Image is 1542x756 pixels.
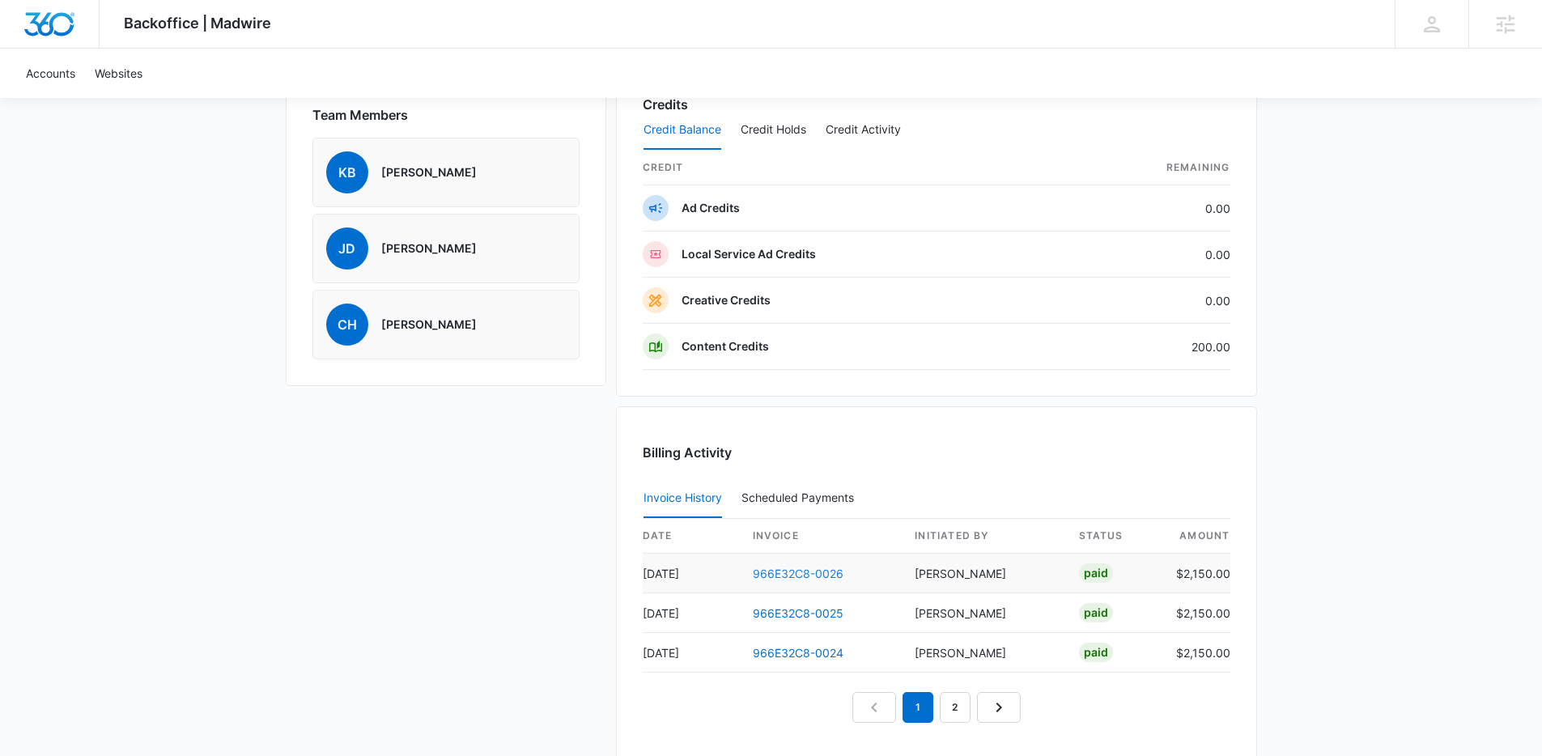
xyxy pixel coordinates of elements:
[643,554,740,593] td: [DATE]
[902,554,1065,593] td: [PERSON_NAME]
[940,692,971,723] a: Page 2
[326,151,368,193] span: KB
[643,443,1230,462] h3: Billing Activity
[1066,519,1163,554] th: status
[753,646,843,660] a: 966E32C8-0024
[16,49,85,98] a: Accounts
[644,479,722,518] button: Invoice History
[977,692,1021,723] a: Next Page
[852,692,1021,723] nav: Pagination
[902,633,1065,673] td: [PERSON_NAME]
[682,246,816,262] p: Local Service Ad Credits
[1059,185,1230,231] td: 0.00
[643,519,740,554] th: date
[1059,278,1230,324] td: 0.00
[753,606,843,620] a: 966E32C8-0025
[326,227,368,270] span: JD
[903,692,933,723] em: 1
[312,105,408,125] span: Team Members
[1163,593,1230,633] td: $2,150.00
[741,492,860,503] div: Scheduled Payments
[381,164,477,181] p: [PERSON_NAME]
[643,593,740,633] td: [DATE]
[1163,519,1230,554] th: amount
[643,633,740,673] td: [DATE]
[1079,563,1113,583] div: Paid
[1163,554,1230,593] td: $2,150.00
[902,519,1065,554] th: Initiated By
[124,15,271,32] span: Backoffice | Madwire
[740,519,903,554] th: invoice
[381,316,477,333] p: [PERSON_NAME]
[1163,633,1230,673] td: $2,150.00
[1079,643,1113,662] div: Paid
[643,95,688,114] h3: Credits
[1059,231,1230,278] td: 0.00
[326,304,368,346] span: CH
[85,49,152,98] a: Websites
[682,338,769,355] p: Content Credits
[682,292,771,308] p: Creative Credits
[826,111,901,150] button: Credit Activity
[1059,324,1230,370] td: 200.00
[682,200,740,216] p: Ad Credits
[1079,603,1113,622] div: Paid
[1059,151,1230,185] th: Remaining
[381,240,477,257] p: [PERSON_NAME]
[902,593,1065,633] td: [PERSON_NAME]
[643,151,1059,185] th: credit
[753,567,843,580] a: 966E32C8-0026
[741,111,806,150] button: Credit Holds
[644,111,721,150] button: Credit Balance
